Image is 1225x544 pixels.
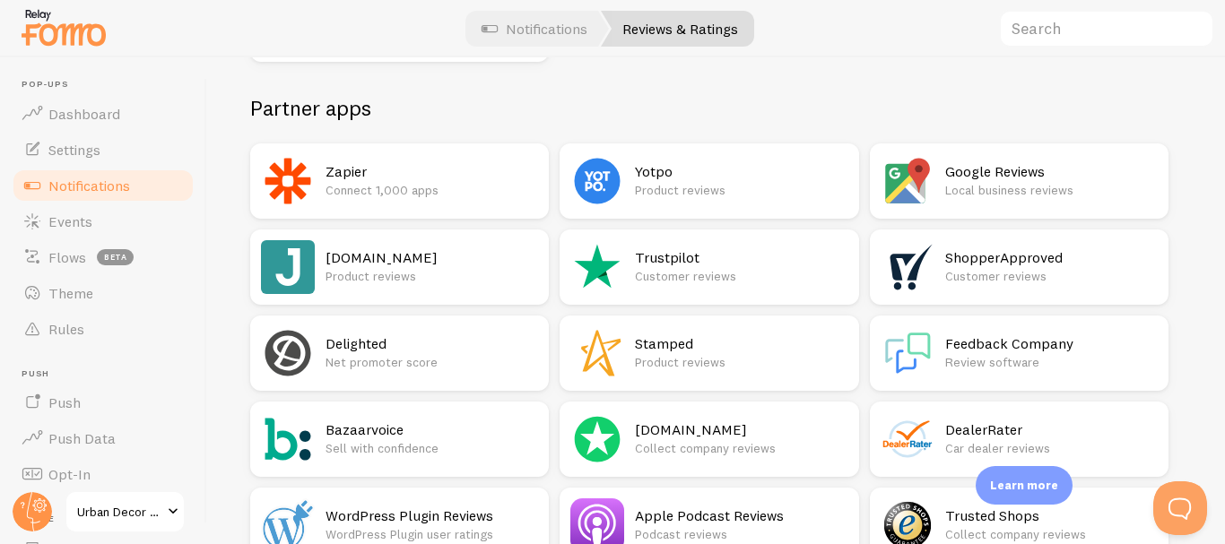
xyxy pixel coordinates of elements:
[11,168,195,203] a: Notifications
[48,212,92,230] span: Events
[881,412,934,466] img: DealerRater
[945,439,1158,457] p: Car dealer reviews
[326,181,538,199] p: Connect 1,000 apps
[11,96,195,132] a: Dashboard
[326,420,538,439] h2: Bazaarvoice
[97,249,134,265] span: beta
[570,240,624,294] img: Trustpilot
[326,334,538,353] h2: Delighted
[48,248,86,266] span: Flows
[326,248,538,267] h2: [DOMAIN_NAME]
[945,334,1158,353] h2: Feedback Company
[19,4,109,50] img: fomo-relay-logo-orange.svg
[261,412,315,466] img: Bazaarvoice
[11,420,195,456] a: Push Data
[11,203,195,239] a: Events
[945,525,1158,543] p: Collect company reviews
[326,506,538,525] h2: WordPress Plugin Reviews
[326,353,538,371] p: Net promoter score
[48,141,100,159] span: Settings
[11,132,195,168] a: Settings
[945,353,1158,371] p: Review software
[326,525,538,543] p: WordPress Plugin user ratings
[881,240,934,294] img: ShopperApproved
[11,384,195,420] a: Push
[250,94,1169,122] h2: Partner apps
[77,501,162,522] span: Urban Decor Store
[635,420,847,439] h2: [DOMAIN_NAME]
[11,239,195,275] a: Flows beta
[990,477,1058,494] p: Learn more
[635,506,847,525] h2: Apple Podcast Reviews
[326,267,538,285] p: Product reviews
[11,456,195,492] a: Opt-In
[261,154,315,208] img: Zapier
[326,162,538,181] h2: Zapier
[945,181,1158,199] p: Local business reviews
[881,154,934,208] img: Google Reviews
[48,465,91,483] span: Opt-In
[65,490,186,533] a: Urban Decor Store
[570,154,624,208] img: Yotpo
[48,320,84,338] span: Rules
[945,420,1158,439] h2: DealerRater
[635,525,847,543] p: Podcast reviews
[635,353,847,371] p: Product reviews
[1153,481,1207,535] iframe: Help Scout Beacon - Open
[976,466,1073,505] div: Learn more
[635,181,847,199] p: Product reviews
[48,177,130,194] span: Notifications
[48,429,116,447] span: Push Data
[326,439,538,457] p: Sell with confidence
[22,79,195,91] span: Pop-ups
[261,326,315,380] img: Delighted
[22,368,195,380] span: Push
[48,393,81,411] span: Push
[945,267,1158,285] p: Customer reviews
[261,240,315,294] img: Judge.me
[48,284,93,302] span: Theme
[635,248,847,267] h2: Trustpilot
[635,162,847,181] h2: Yotpo
[635,267,847,285] p: Customer reviews
[945,506,1158,525] h2: Trusted Shops
[48,105,120,123] span: Dashboard
[570,326,624,380] img: Stamped
[11,275,195,311] a: Theme
[635,439,847,457] p: Collect company reviews
[570,412,624,466] img: Reviews.io
[635,334,847,353] h2: Stamped
[945,248,1158,267] h2: ShopperApproved
[881,326,934,380] img: Feedback Company
[945,162,1158,181] h2: Google Reviews
[11,311,195,347] a: Rules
